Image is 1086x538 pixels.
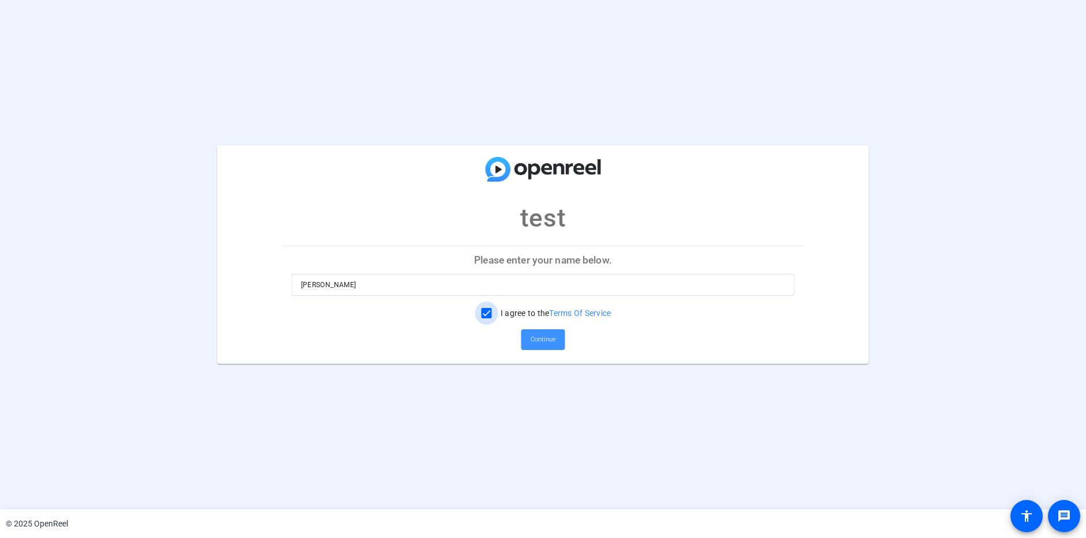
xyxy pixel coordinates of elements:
[301,278,786,292] input: Enter your name
[6,518,68,530] div: © 2025 OpenReel
[549,308,611,318] a: Terms Of Service
[521,329,565,350] button: Continue
[1057,509,1071,523] mat-icon: message
[1020,509,1034,523] mat-icon: accessibility
[283,246,804,274] p: Please enter your name below.
[486,157,601,182] img: company-logo
[520,199,566,237] p: test
[498,307,611,319] label: I agree to the
[531,331,556,348] span: Continue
